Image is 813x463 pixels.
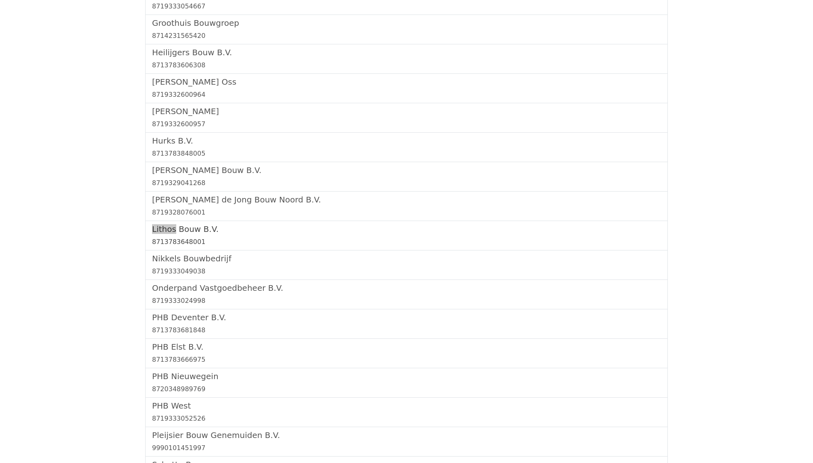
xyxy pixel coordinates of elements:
a: Onderpand Vastgoedbeheer B.V.8719333024998 [152,283,661,306]
a: Pleijsier Bouw Genemuiden B.V.9990101451997 [152,430,661,453]
a: PHB Deventer B.V.8713783681848 [152,313,661,335]
h5: PHB Deventer B.V. [152,313,661,322]
a: Heilijgers Bouw B.V.8713783606308 [152,48,661,70]
div: 8713783681848 [152,325,661,335]
h5: [PERSON_NAME] de Jong Bouw Noord B.V. [152,195,661,204]
div: 8719328076001 [152,208,661,217]
div: 8713783848005 [152,149,661,159]
h5: Nikkels Bouwbedrijf [152,254,661,263]
div: 9990101451997 [152,443,661,453]
h5: Hurks B.V. [152,136,661,146]
h5: [PERSON_NAME] [152,106,661,116]
a: PHB Nieuwegein8720348989769 [152,371,661,394]
a: [PERSON_NAME] Bouw B.V.8719329041268 [152,165,661,188]
a: [PERSON_NAME] de Jong Bouw Noord B.V.8719328076001 [152,195,661,217]
h5: [PERSON_NAME] Oss [152,77,661,87]
a: [PERSON_NAME]8719332600957 [152,106,661,129]
div: 8719333049038 [152,267,661,276]
div: 8720348989769 [152,384,661,394]
h5: PHB West [152,401,661,411]
div: 8713783648001 [152,237,661,247]
div: 8719332600964 [152,90,661,100]
h5: Heilijgers Bouw B.V. [152,48,661,57]
a: PHB West8719333052526 [152,401,661,423]
h5: Pleijsier Bouw Genemuiden B.V. [152,430,661,440]
h5: PHB Elst B.V. [152,342,661,352]
div: 8719329041268 [152,178,661,188]
a: Hurks B.V.8713783848005 [152,136,661,159]
h5: Groothuis Bouwgroep [152,18,661,28]
div: 8713783666975 [152,355,661,365]
h5: Lithos Bouw B.V. [152,224,661,234]
div: 8719333024998 [152,296,661,306]
a: Lithos Bouw B.V.8713783648001 [152,224,661,247]
div: 8714231565420 [152,31,661,41]
div: 8719333052526 [152,414,661,423]
a: [PERSON_NAME] Oss8719332600964 [152,77,661,100]
div: 8713783606308 [152,60,661,70]
h5: PHB Nieuwegein [152,371,661,381]
div: 8719333054667 [152,2,661,11]
a: Nikkels Bouwbedrijf8719333049038 [152,254,661,276]
div: 8719332600957 [152,119,661,129]
h5: Onderpand Vastgoedbeheer B.V. [152,283,661,293]
h5: [PERSON_NAME] Bouw B.V. [152,165,661,175]
a: PHB Elst B.V.8713783666975 [152,342,661,365]
a: Groothuis Bouwgroep8714231565420 [152,18,661,41]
